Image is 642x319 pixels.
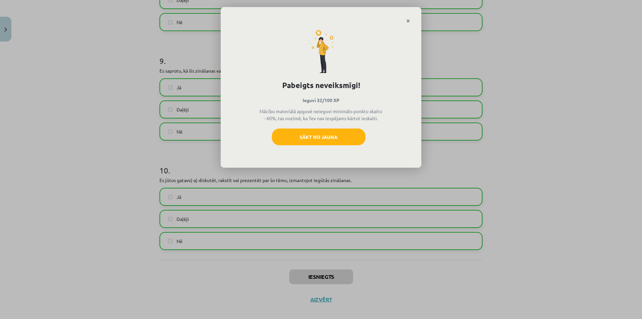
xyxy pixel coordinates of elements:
button: Sākt no jauna [272,129,365,145]
p: Ieguvi 32/100 XP [232,97,410,104]
img: fail-icon-2dff40cce496c8bbe20d0877b3080013ff8af6d729d7a6e6bb932d91c467ac91.svg [308,30,334,73]
p: Mācību materiālā apguvē neieguvi minimālo punktu skaitu - 60%, tas nozīmē, ka Tev nav iespējams k... [259,108,383,122]
a: Close [402,14,414,27]
h1: Pabeigts neveiksmīgi! [232,80,410,91]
